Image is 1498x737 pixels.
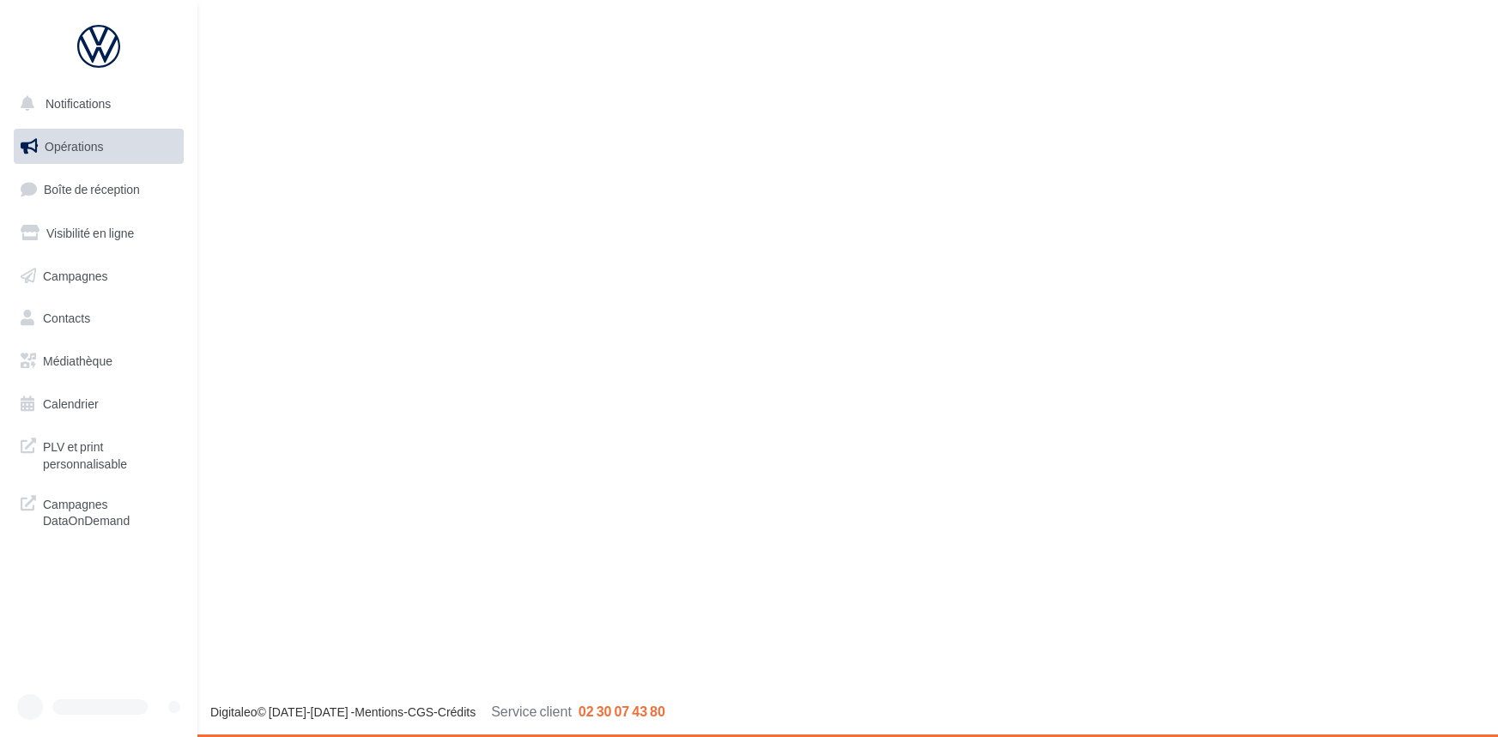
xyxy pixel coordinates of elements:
[10,86,180,122] button: Notifications
[43,353,112,368] span: Médiathèque
[43,311,90,325] span: Contacts
[210,704,257,719] a: Digitaleo
[408,704,434,719] a: CGS
[10,171,187,208] a: Boîte de réception
[43,435,177,472] span: PLV et print personnalisable
[43,396,99,411] span: Calendrier
[10,215,187,251] a: Visibilité en ligne
[579,703,665,719] span: 02 30 07 43 80
[10,428,187,479] a: PLV et print personnalisable
[43,492,177,529] span: Campagnes DataOnDemand
[10,129,187,165] a: Opérations
[355,704,403,719] a: Mentions
[210,704,665,719] span: © [DATE]-[DATE] - - -
[10,343,187,379] a: Médiathèque
[45,139,103,154] span: Opérations
[438,704,476,719] a: Crédits
[491,703,572,719] span: Service client
[45,96,111,111] span: Notifications
[10,300,187,336] a: Contacts
[10,386,187,422] a: Calendrier
[10,258,187,294] a: Campagnes
[44,182,140,196] span: Boîte de réception
[10,486,187,536] a: Campagnes DataOnDemand
[43,268,108,282] span: Campagnes
[46,226,134,240] span: Visibilité en ligne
